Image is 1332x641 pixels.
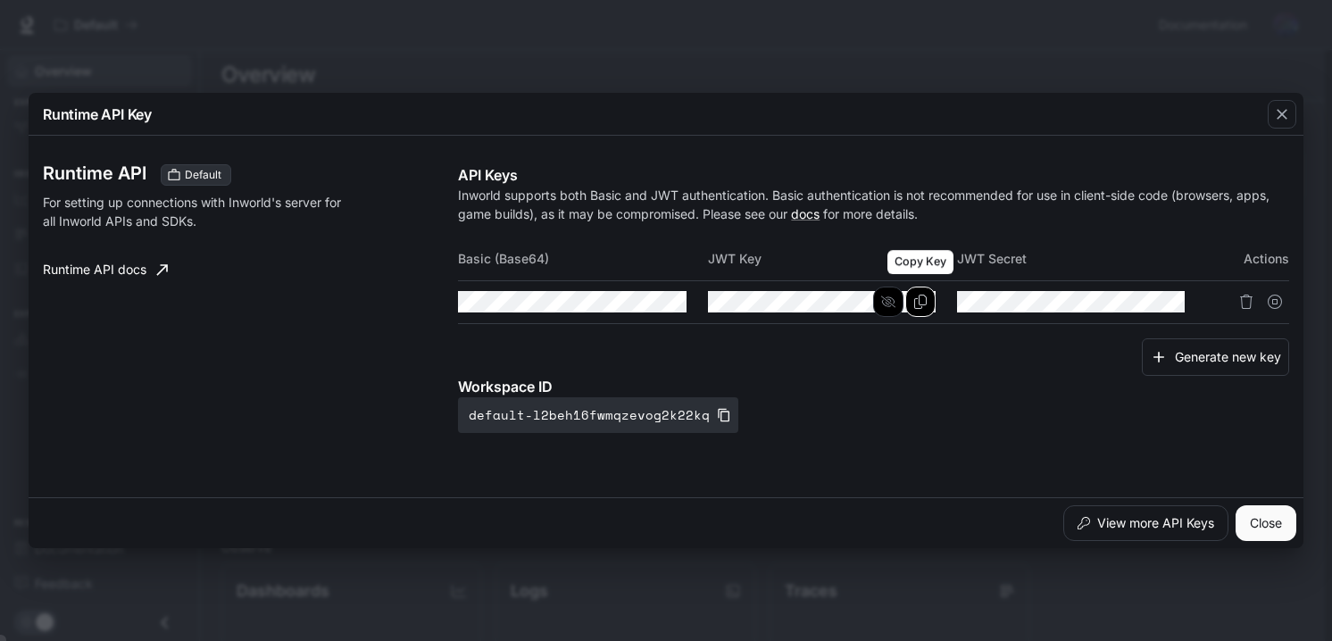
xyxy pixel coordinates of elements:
[43,193,344,230] p: For setting up connections with Inworld's server for all Inworld APIs and SDKs.
[957,237,1206,280] th: JWT Secret
[458,237,707,280] th: Basic (Base64)
[458,164,1289,186] p: API Keys
[178,167,229,183] span: Default
[36,252,175,287] a: Runtime API docs
[458,376,1289,397] p: Workspace ID
[905,287,936,317] button: Copy Key
[791,206,820,221] a: docs
[1063,505,1228,541] button: View more API Keys
[1206,237,1289,280] th: Actions
[1232,287,1261,316] button: Delete API key
[161,164,231,186] div: These keys will apply to your current workspace only
[708,237,957,280] th: JWT Key
[1236,505,1296,541] button: Close
[1142,338,1289,377] button: Generate new key
[887,250,953,274] div: Copy Key
[458,397,738,433] button: default-l2beh16fwmqzevog2k22kq
[43,164,146,182] h3: Runtime API
[1261,287,1289,316] button: Suspend API key
[43,104,152,125] p: Runtime API Key
[458,186,1289,223] p: Inworld supports both Basic and JWT authentication. Basic authentication is not recommended for u...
